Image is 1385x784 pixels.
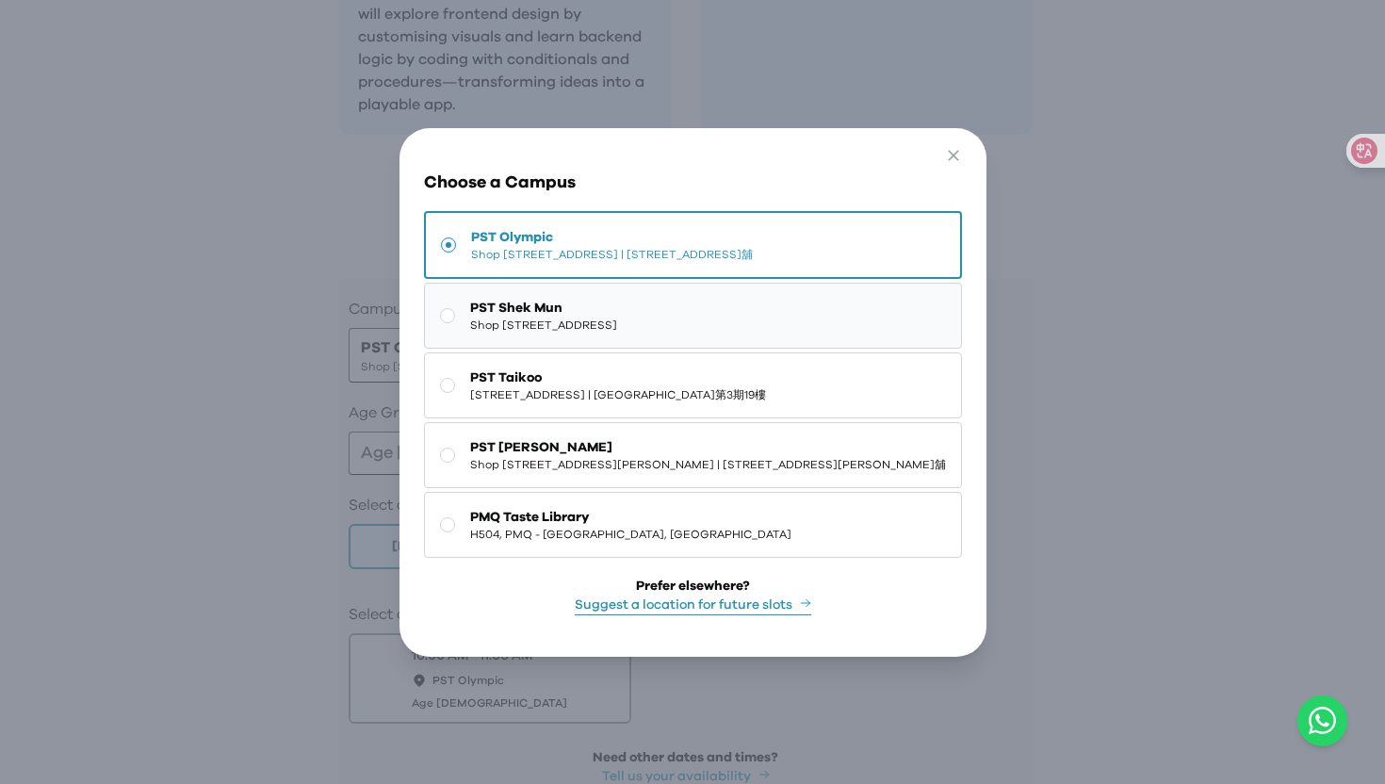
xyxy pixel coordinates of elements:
span: [STREET_ADDRESS] | [GEOGRAPHIC_DATA]第3期19樓 [470,387,766,402]
span: PST Shek Mun [470,299,617,318]
button: PST Shek MunShop [STREET_ADDRESS] [424,283,962,349]
h3: Choose a Campus [424,170,962,196]
span: PST Olympic [471,228,753,247]
button: Suggest a location for future slots [575,596,811,615]
button: PST Taikoo[STREET_ADDRESS] | [GEOGRAPHIC_DATA]第3期19樓 [424,352,962,418]
button: PMQ Taste LibraryH504, PMQ - [GEOGRAPHIC_DATA], [GEOGRAPHIC_DATA] [424,492,962,558]
span: PST [PERSON_NAME] [470,438,946,457]
span: Shop [STREET_ADDRESS] [470,318,617,333]
span: Shop [STREET_ADDRESS][PERSON_NAME] | [STREET_ADDRESS][PERSON_NAME]舖 [470,457,946,472]
span: Shop [STREET_ADDRESS] | [STREET_ADDRESS]舖 [471,247,753,262]
button: PST OlympicShop [STREET_ADDRESS] | [STREET_ADDRESS]舖 [424,211,962,279]
span: PST Taikoo [470,368,766,387]
button: PST [PERSON_NAME]Shop [STREET_ADDRESS][PERSON_NAME] | [STREET_ADDRESS][PERSON_NAME]舖 [424,422,962,488]
div: Prefer elsewhere? [636,577,750,596]
span: H504, PMQ - [GEOGRAPHIC_DATA], [GEOGRAPHIC_DATA] [470,527,791,542]
span: PMQ Taste Library [470,508,791,527]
